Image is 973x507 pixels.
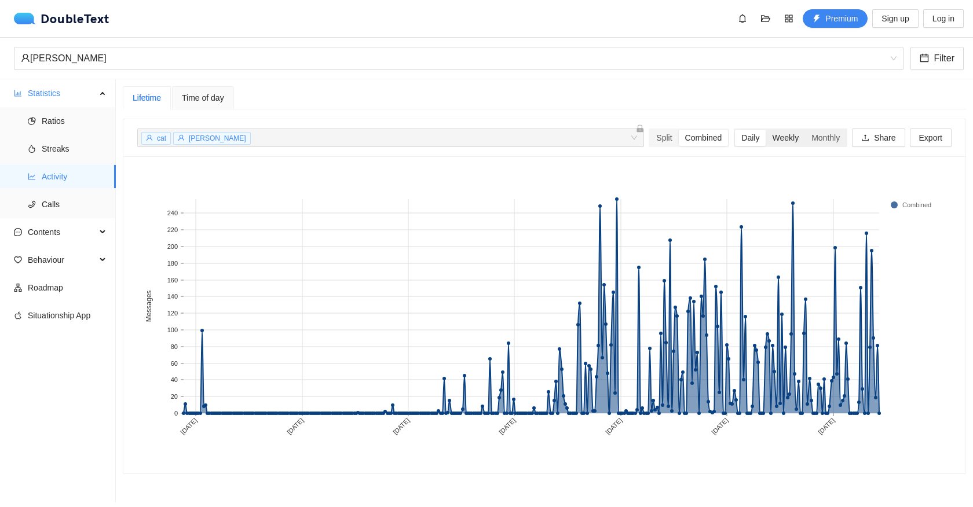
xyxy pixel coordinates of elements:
[28,248,96,271] span: Behaviour
[734,14,751,23] span: bell
[157,134,166,142] span: cat
[21,47,886,69] div: [PERSON_NAME]
[710,417,729,436] text: [DATE]
[28,276,107,299] span: Roadmap
[174,410,178,417] text: 0
[21,53,30,63] span: user
[28,304,107,327] span: Situationship App
[14,284,22,292] span: apartment
[14,13,41,24] img: logo
[167,326,178,333] text: 100
[14,311,22,319] span: apple
[167,260,178,267] text: 180
[42,109,107,133] span: Ratios
[735,130,766,146] div: Daily
[604,417,623,436] text: [DATE]
[910,128,952,147] button: Export
[14,13,109,24] div: DoubleText
[852,128,905,147] button: uploadShare
[923,9,964,28] button: Log in
[28,200,36,208] span: phone
[171,343,178,350] text: 80
[805,130,846,146] div: Monthly
[932,12,954,25] span: Log in
[14,89,22,97] span: bar-chart
[498,417,517,436] text: [DATE]
[756,9,775,28] button: folder-open
[934,51,954,65] span: Filter
[28,172,36,181] span: line-chart
[650,130,678,146] div: Split
[146,134,153,141] span: user
[757,14,774,23] span: folder-open
[171,376,178,383] text: 40
[874,131,895,144] span: Share
[133,91,161,104] div: Lifetime
[803,9,868,28] button: thunderboltPremium
[813,14,821,24] span: thunderbolt
[392,417,411,436] text: [DATE]
[920,53,929,64] span: calendar
[780,14,798,23] span: appstore
[167,226,178,233] text: 220
[733,9,752,28] button: bell
[167,243,178,250] text: 200
[179,417,198,436] text: [DATE]
[171,393,178,400] text: 20
[28,82,96,105] span: Statistics
[182,94,224,102] span: Time of day
[872,9,918,28] button: Sign up
[919,131,942,144] span: Export
[42,165,107,188] span: Activity
[171,360,178,367] text: 60
[42,193,107,216] span: Calls
[636,124,644,133] span: lock
[14,13,109,24] a: logoDoubleText
[167,277,178,284] text: 160
[178,134,185,141] span: user
[910,47,964,70] button: calendarFilter
[28,221,96,244] span: Contents
[14,256,22,264] span: heart
[679,130,729,146] div: Combined
[145,291,153,322] text: Messages
[189,134,246,142] span: [PERSON_NAME]
[28,117,36,125] span: pie-chart
[817,417,836,436] text: [DATE]
[14,228,22,236] span: message
[21,47,897,69] span: Matthew Wierzbowski
[780,9,798,28] button: appstore
[825,12,858,25] span: Premium
[881,12,909,25] span: Sign up
[766,130,805,146] div: Weekly
[28,145,36,153] span: fire
[286,417,305,436] text: [DATE]
[42,137,107,160] span: Streaks
[167,310,178,317] text: 120
[861,134,869,143] span: upload
[167,293,178,300] text: 140
[167,210,178,216] text: 240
